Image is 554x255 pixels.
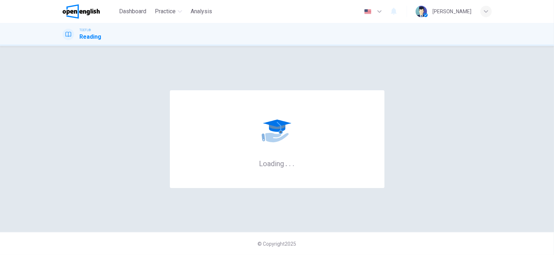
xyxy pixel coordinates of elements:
img: en [363,9,372,14]
span: Practice [155,7,176,16]
a: OpenEnglish logo [63,4,117,19]
h6: . [285,157,288,169]
span: TOEFL® [80,28,91,33]
span: © Copyright 2025 [258,241,296,247]
h6: . [293,157,295,169]
h6: Loading [259,159,295,168]
button: Analysis [188,5,215,18]
button: Practice [152,5,185,18]
img: OpenEnglish logo [63,4,100,19]
h6: . [289,157,291,169]
span: Analysis [191,7,212,16]
img: Profile picture [416,6,427,17]
div: [PERSON_NAME] [433,7,472,16]
button: Dashboard [116,5,149,18]
span: Dashboard [119,7,146,16]
h1: Reading [80,33,102,41]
